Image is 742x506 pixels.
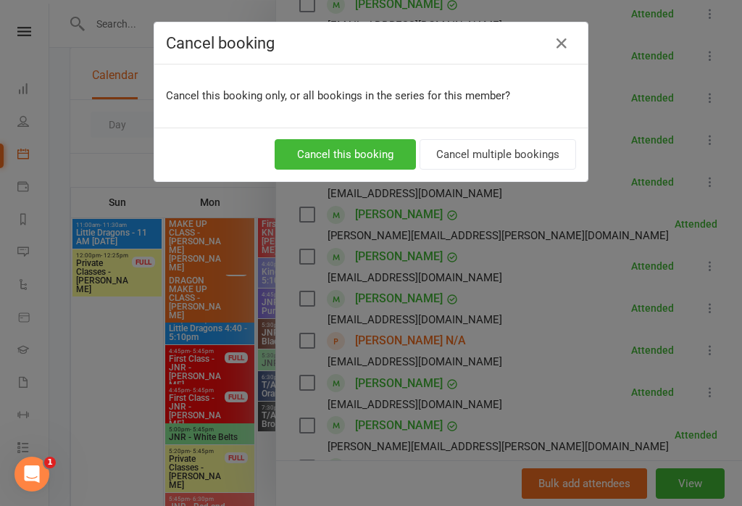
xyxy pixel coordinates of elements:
p: Cancel this booking only, or all bookings in the series for this member? [166,87,576,104]
h4: Cancel booking [166,34,576,52]
iframe: Intercom live chat [14,457,49,492]
button: Cancel this booking [275,139,416,170]
button: Close [550,32,573,55]
span: 1 [44,457,56,468]
button: Cancel multiple bookings [420,139,576,170]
